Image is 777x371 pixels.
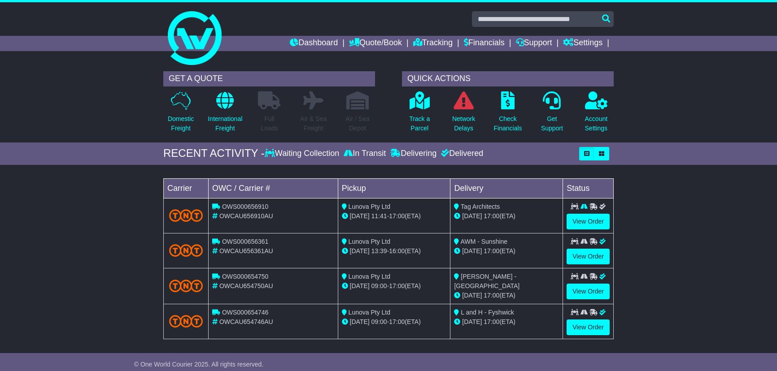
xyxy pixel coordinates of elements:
[163,147,265,160] div: RECENT ACTIVITY -
[484,292,499,299] span: 17:00
[462,292,482,299] span: [DATE]
[454,246,559,256] div: (ETA)
[516,36,552,51] a: Support
[219,247,273,255] span: OWCAU656361AU
[169,315,203,327] img: TNT_Domestic.png
[265,149,341,159] div: Waiting Collection
[169,244,203,256] img: TNT_Domestic.png
[461,203,500,210] span: Tag Architects
[350,212,370,220] span: [DATE]
[452,91,476,138] a: NetworkDelays
[349,203,390,210] span: Lunova Pty Ltd
[169,280,203,292] img: TNT_Domestic.png
[402,71,614,86] div: QUICK ACTIONS
[222,203,269,210] span: OWS000656910
[208,114,242,133] p: International Freight
[342,211,447,221] div: - (ETA)
[350,282,370,289] span: [DATE]
[342,246,447,256] div: - (ETA)
[389,212,405,220] span: 17:00
[461,309,514,316] span: L and H - Fyshwick
[567,284,610,299] a: View Order
[567,319,610,335] a: View Order
[462,247,482,255] span: [DATE]
[409,91,430,138] a: Track aParcel
[338,178,450,198] td: Pickup
[300,114,327,133] p: Air & Sea Freight
[388,149,439,159] div: Delivering
[563,36,602,51] a: Settings
[168,114,194,133] p: Domestic Freight
[371,282,387,289] span: 09:00
[452,114,475,133] p: Network Delays
[207,91,243,138] a: InternationalFreight
[219,318,273,325] span: OWCAU654746AU
[563,178,614,198] td: Status
[409,114,430,133] p: Track a Parcel
[541,114,563,133] p: Get Support
[567,214,610,229] a: View Order
[454,317,559,327] div: (ETA)
[209,178,338,198] td: OWC / Carrier #
[541,91,563,138] a: GetSupport
[349,36,402,51] a: Quote/Book
[493,91,523,138] a: CheckFinancials
[585,91,608,138] a: AccountSettings
[454,211,559,221] div: (ETA)
[219,282,273,289] span: OWCAU654750AU
[164,178,209,198] td: Carrier
[258,114,280,133] p: Full Loads
[450,178,563,198] td: Delivery
[484,318,499,325] span: 17:00
[389,282,405,289] span: 17:00
[461,238,508,245] span: AWM - Sunshine
[349,309,390,316] span: Lunova Pty Ltd
[389,318,405,325] span: 17:00
[349,273,390,280] span: Lunova Pty Ltd
[371,212,387,220] span: 11:41
[454,291,559,300] div: (ETA)
[484,212,499,220] span: 17:00
[389,247,405,255] span: 16:00
[163,71,375,86] div: GET A QUOTE
[163,358,614,371] div: FROM OUR SUPPORT
[371,247,387,255] span: 13:39
[222,309,269,316] span: OWS000654746
[462,318,482,325] span: [DATE]
[342,281,447,291] div: - (ETA)
[350,247,370,255] span: [DATE]
[462,212,482,220] span: [DATE]
[169,209,203,221] img: TNT_Domestic.png
[350,318,370,325] span: [DATE]
[222,273,269,280] span: OWS000654750
[371,318,387,325] span: 09:00
[342,317,447,327] div: - (ETA)
[290,36,338,51] a: Dashboard
[585,114,608,133] p: Account Settings
[167,91,194,138] a: DomesticFreight
[464,36,505,51] a: Financials
[494,114,522,133] p: Check Financials
[341,149,388,159] div: In Transit
[413,36,453,51] a: Tracking
[134,361,264,368] span: © One World Courier 2025. All rights reserved.
[222,238,269,245] span: OWS000656361
[345,114,370,133] p: Air / Sea Depot
[454,273,519,289] span: [PERSON_NAME] - [GEOGRAPHIC_DATA]
[484,247,499,255] span: 17:00
[349,238,390,245] span: Lunova Pty Ltd
[439,149,483,159] div: Delivered
[219,212,273,220] span: OWCAU656910AU
[567,249,610,264] a: View Order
